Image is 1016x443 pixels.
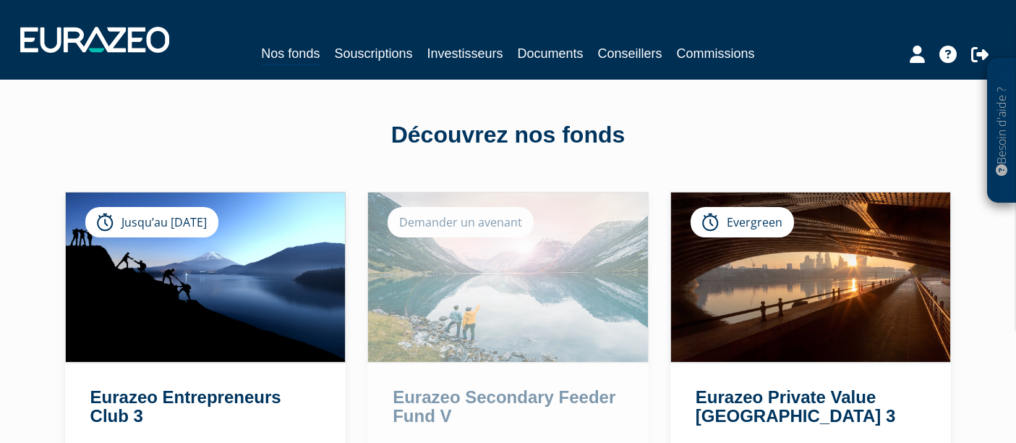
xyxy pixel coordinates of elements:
[261,43,320,66] a: Nos fonds
[334,43,412,64] a: Souscriptions
[518,43,584,64] a: Documents
[90,387,281,426] a: Eurazeo Entrepreneurs Club 3
[393,387,615,426] a: Eurazeo Secondary Feeder Fund V
[388,207,534,237] div: Demander un avenant
[66,193,346,362] img: Eurazeo Entrepreneurs Club 3
[671,193,951,362] img: Eurazeo Private Value Europe 3
[598,43,662,64] a: Conseillers
[85,207,218,237] div: Jusqu’au [DATE]
[994,66,1010,196] p: Besoin d'aide ?
[691,207,794,237] div: Evergreen
[677,43,755,64] a: Commissions
[20,27,169,53] img: 1732889491-logotype_eurazeo_blanc_rvb.png
[696,387,895,426] a: Eurazeo Private Value [GEOGRAPHIC_DATA] 3
[427,43,503,64] a: Investisseurs
[96,119,921,152] div: Découvrez nos fonds
[368,193,648,362] img: Eurazeo Secondary Feeder Fund V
